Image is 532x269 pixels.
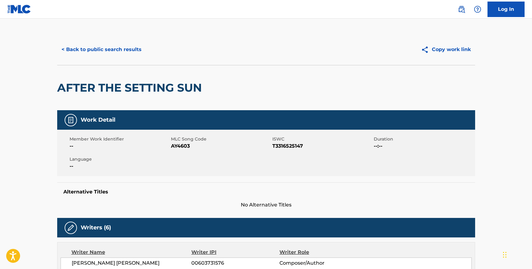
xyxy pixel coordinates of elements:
[171,136,271,142] span: MLC Song Code
[487,2,525,17] a: Log In
[272,142,372,150] span: T3316525147
[63,189,469,195] h5: Alternative Titles
[474,6,481,13] img: help
[81,224,111,231] h5: Writers (6)
[70,163,169,170] span: --
[71,249,192,256] div: Writer Name
[191,259,279,267] span: 00603731576
[503,245,507,264] div: Drag
[70,142,169,150] span: --
[81,116,115,124] h5: Work Detail
[501,239,532,269] iframe: Chat Widget
[191,249,279,256] div: Writer IPI
[455,3,468,15] a: Public Search
[7,5,31,14] img: MLC Logo
[57,81,205,95] h2: AFTER THE SETTING SUN
[471,3,484,15] div: Help
[171,142,271,150] span: AY4603
[417,42,475,57] button: Copy work link
[374,142,474,150] span: --:--
[279,249,360,256] div: Writer Role
[421,46,432,54] img: Copy work link
[458,6,465,13] img: search
[70,156,169,163] span: Language
[70,136,169,142] span: Member Work Identifier
[272,136,372,142] span: ISWC
[72,259,192,267] span: [PERSON_NAME] [PERSON_NAME]
[57,201,475,209] span: No Alternative Titles
[57,42,146,57] button: < Back to public search results
[279,259,360,267] span: Composer/Author
[67,224,74,232] img: Writers
[374,136,474,142] span: Duration
[67,116,74,124] img: Work Detail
